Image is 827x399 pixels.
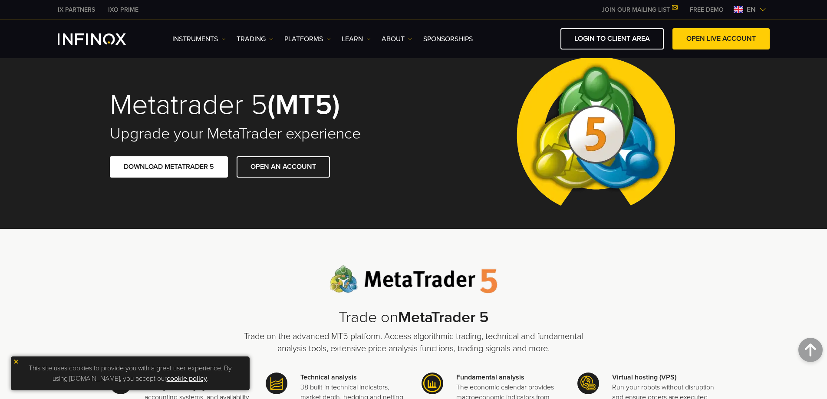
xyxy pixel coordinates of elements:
strong: MetaTrader 5 [398,308,489,326]
img: Meta Trader 5 icon [266,373,287,394]
a: OPEN LIVE ACCOUNT [672,28,770,49]
a: cookie policy [167,374,207,383]
img: yellow close icon [13,359,19,365]
strong: Fundamental analysis [456,373,524,382]
h2: Upgrade your MetaTrader experience [110,124,402,143]
a: LOGIN TO CLIENT AREA [560,28,664,49]
a: INFINOX [51,5,102,14]
h2: Trade on [240,308,587,327]
img: Meta Trader 5 icon [422,373,443,394]
a: JOIN OUR MAILING LIST [595,6,683,13]
p: This site uses cookies to provide you with a great user experience. By using [DOMAIN_NAME], you a... [15,361,245,386]
a: INFINOX [102,5,145,14]
strong: Virtual hosting (VPS) [612,373,676,382]
a: SPONSORSHIPS [423,34,473,44]
a: Instruments [172,34,226,44]
h1: Metatrader 5 [110,90,402,120]
strong: Technical analysis [300,373,357,382]
a: TRADING [237,34,273,44]
span: en [743,4,759,15]
a: DOWNLOAD METATRADER 5 [110,156,228,178]
p: Trade on the advanced MT5 platform. Access algorithmic trading, technical and fundamental analysi... [240,330,587,355]
strong: (MT5) [267,88,340,122]
a: ABOUT [382,34,412,44]
a: Learn [342,34,371,44]
a: INFINOX Logo [58,33,146,45]
a: OPEN AN ACCOUNT [237,156,330,178]
a: INFINOX MENU [683,5,730,14]
img: Meta Trader 5 icon [577,373,599,394]
img: Meta Trader 5 [510,39,682,229]
a: PLATFORMS [284,34,331,44]
img: Meta Trader 5 logo [329,265,498,293]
